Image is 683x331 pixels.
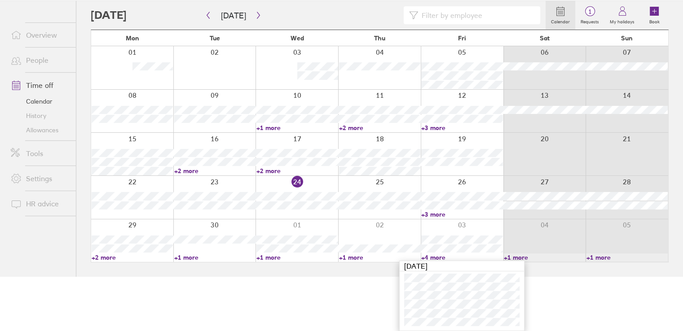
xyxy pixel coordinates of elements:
[4,123,76,137] a: Allowances
[4,109,76,123] a: History
[575,1,604,30] a: 1Requests
[126,35,139,42] span: Mon
[575,8,604,15] span: 1
[174,167,256,175] a: +2 more
[504,253,586,261] a: +1 more
[421,124,503,132] a: +3 more
[418,7,535,24] input: Filter by employee
[256,124,338,132] a: +1 more
[210,35,220,42] span: Tue
[540,35,550,42] span: Sat
[546,1,575,30] a: Calendar
[586,253,668,261] a: +1 more
[374,35,385,42] span: Thu
[291,35,304,42] span: Wed
[458,35,466,42] span: Fri
[339,253,421,261] a: +1 more
[604,1,640,30] a: My holidays
[400,261,524,271] div: [DATE]
[256,167,338,175] a: +2 more
[4,76,76,94] a: Time off
[4,94,76,109] a: Calendar
[4,51,76,69] a: People
[4,144,76,162] a: Tools
[604,17,640,25] label: My holidays
[575,17,604,25] label: Requests
[4,195,76,213] a: HR advice
[640,1,669,30] a: Book
[644,17,665,25] label: Book
[4,26,76,44] a: Overview
[214,8,253,23] button: [DATE]
[174,253,256,261] a: +1 more
[339,124,421,132] a: +2 more
[4,170,76,187] a: Settings
[421,253,503,261] a: +4 more
[92,253,173,261] a: +2 more
[621,35,633,42] span: Sun
[546,17,575,25] label: Calendar
[421,210,503,218] a: +3 more
[256,253,338,261] a: +1 more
